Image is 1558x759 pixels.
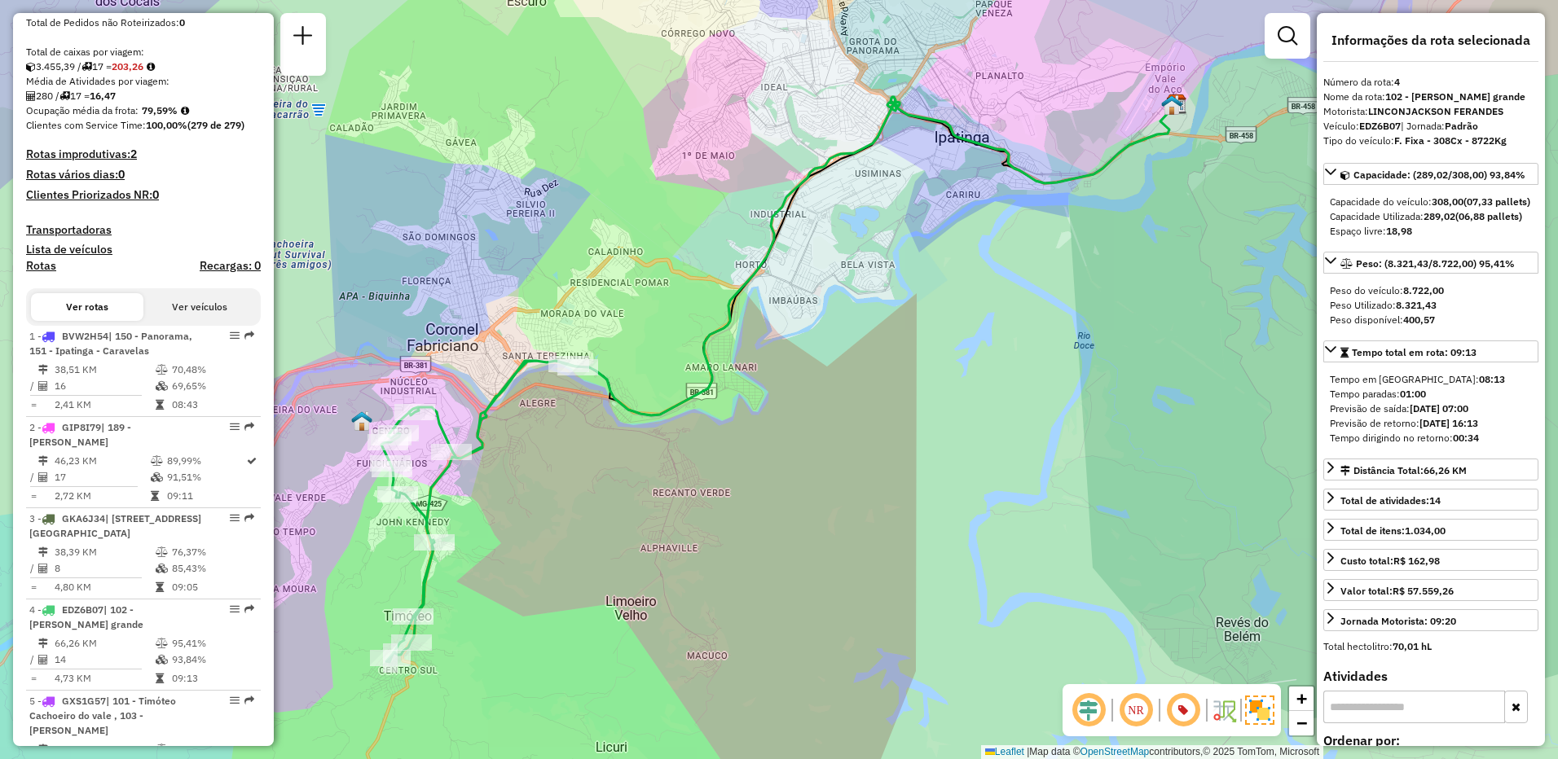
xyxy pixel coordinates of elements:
span: Clientes com Service Time: [26,119,146,131]
td: 69,65% [171,378,253,394]
strong: 8.722,00 [1403,284,1444,296]
button: Ver rotas [31,293,143,321]
i: Total de rotas [81,62,92,72]
span: + [1296,688,1307,709]
strong: 100,00% [146,119,187,131]
i: Distância Total [38,638,48,648]
strong: 08:13 [1479,373,1505,385]
div: Total de itens: [1340,524,1446,538]
strong: 4 [1394,76,1400,88]
h4: Rotas vários dias: [26,168,261,182]
div: Custo total: [1340,554,1440,568]
strong: [DATE] 07:00 [1410,402,1468,415]
span: 4 - [29,603,143,630]
h4: Clientes Priorizados NR: [26,188,261,202]
div: Peso: (8.321,43/8.722,00) 95,41% [1323,277,1538,334]
strong: Padrão [1445,120,1478,132]
div: Total de Pedidos não Roteirizados: [26,15,261,30]
h4: Rotas [26,259,56,273]
span: 1 - [29,330,192,357]
em: Rota exportada [244,422,254,432]
td: 08:43 [171,397,253,413]
h4: Transportadoras [26,223,261,237]
td: 98,95% [171,741,253,757]
i: Total de Atividades [26,91,36,101]
strong: 1.034,00 [1405,524,1446,537]
strong: 01:00 [1400,388,1426,400]
strong: 0 [118,167,125,182]
div: Previsão de saída: [1330,401,1532,416]
td: 76,37% [171,544,253,560]
span: GIP8I79 [62,421,101,433]
strong: (07,33 pallets) [1463,195,1530,208]
td: = [29,488,37,504]
a: Tempo total em rota: 09:13 [1323,340,1538,362]
strong: 289,02 [1424,210,1455,222]
td: 38,51 KM [54,362,155,378]
td: 4,73 KM [54,670,155,687]
td: 71,86 KM [54,741,155,757]
a: OpenStreetMap [1080,746,1150,757]
i: Total de rotas [59,91,70,101]
strong: R$ 162,98 [1393,555,1440,567]
span: BVW2H54 [62,330,108,342]
span: | [1027,746,1029,757]
i: Distância Total [38,365,48,375]
img: Fluxo de ruas [1211,697,1237,723]
span: | 101 - Timóteo Cachoeiro do vale , 103 - [PERSON_NAME] [29,695,176,736]
strong: 308,00 [1432,195,1463,208]
td: 4,80 KM [54,579,155,595]
a: Capacidade: (289,02/308,00) 93,84% [1323,163,1538,185]
img: FAD CDD Ipatinga [1161,94,1182,116]
a: Exibir filtros [1271,20,1304,52]
div: Número da rota: [1323,75,1538,90]
i: % de utilização do peso [156,744,168,754]
div: Map data © contributors,© 2025 TomTom, Microsoft [981,745,1323,759]
strong: R$ 57.559,26 [1393,585,1454,597]
td: / [29,469,37,485]
div: 3.455,39 / 17 = [26,59,261,74]
em: Rota exportada [244,331,254,340]
div: Capacidade do veículo: [1330,195,1532,209]
div: Média de Atividades por viagem: [26,74,261,89]
span: Ocupação média da frota: [26,104,139,116]
a: Leaflet [985,746,1024,757]
em: Opções [230,422,240,432]
span: Exibir número da rota [1164,691,1203,730]
div: Jornada Motorista: 09:20 [1340,614,1456,629]
td: / [29,378,37,394]
div: Tempo paradas: [1330,387,1532,401]
img: Exibir/Ocultar setores [1245,695,1274,725]
button: Ver veículos [143,293,256,321]
td: 8 [54,560,155,577]
td: 2,72 KM [54,488,150,504]
td: 66,26 KM [54,635,155,652]
span: Total de atividades: [1340,494,1441,507]
strong: LINCONJACKSON FERANDES [1368,105,1503,117]
td: 46,23 KM [54,453,150,469]
a: Zoom in [1289,687,1314,711]
td: 09:05 [171,579,253,595]
span: 2 - [29,421,131,448]
img: CDD Ipatinga [1166,94,1187,115]
strong: 00:34 [1453,432,1479,444]
div: Total hectolitro: [1323,639,1538,654]
a: Nova sessão e pesquisa [287,20,319,56]
a: Custo total:R$ 162,98 [1323,549,1538,571]
strong: (06,88 pallets) [1455,210,1522,222]
span: Ocultar NR [1116,691,1155,730]
i: Total de Atividades [38,472,48,482]
i: Tempo total em rota [156,400,164,410]
span: Capacidade: (289,02/308,00) 93,84% [1353,169,1525,181]
i: Total de Atividades [38,381,48,391]
span: | 189 - [PERSON_NAME] [29,421,131,448]
div: 280 / 17 = [26,89,261,103]
em: Rota exportada [244,604,254,614]
div: Peso disponível: [1330,313,1532,327]
i: Tempo total em rota [156,673,164,683]
a: Zoom out [1289,711,1314,735]
a: Total de itens:1.034,00 [1323,519,1538,541]
div: Total de caixas por viagem: [26,45,261,59]
strong: 0 [179,16,185,29]
span: Tempo total em rota: 09:13 [1352,346,1477,358]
